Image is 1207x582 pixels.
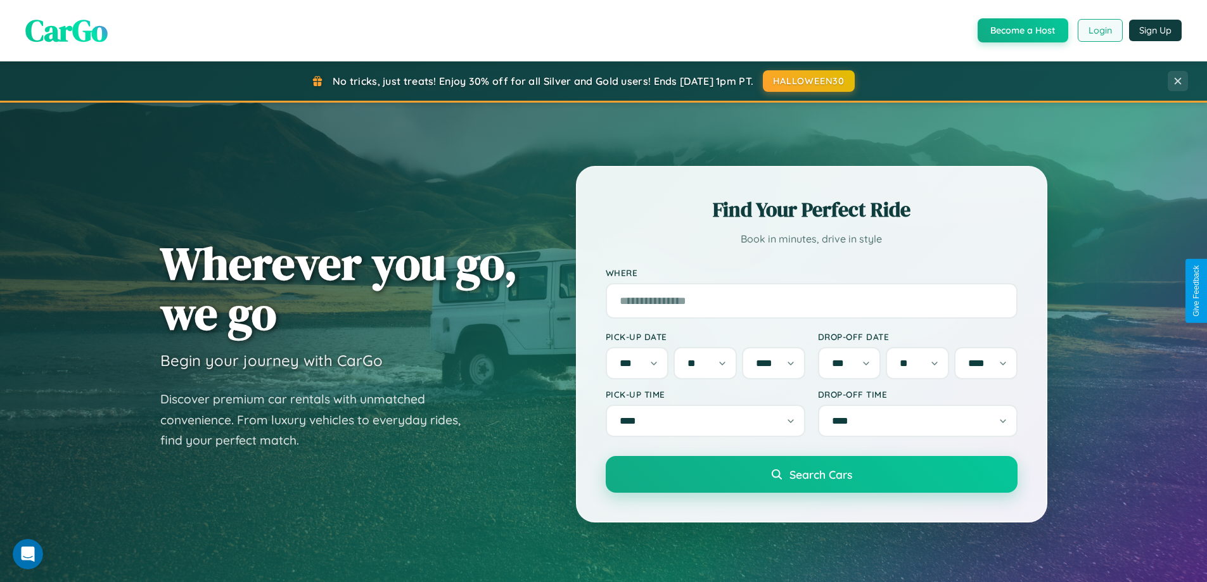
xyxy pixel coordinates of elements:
[160,389,477,451] p: Discover premium car rentals with unmatched convenience. From luxury vehicles to everyday rides, ...
[160,238,518,338] h1: Wherever you go, we go
[606,267,1018,278] label: Where
[1192,265,1201,317] div: Give Feedback
[978,18,1068,42] button: Become a Host
[1078,19,1123,42] button: Login
[606,331,805,342] label: Pick-up Date
[160,351,383,370] h3: Begin your journey with CarGo
[606,456,1018,493] button: Search Cars
[25,9,108,51] span: CarGo
[333,75,753,87] span: No tricks, just treats! Enjoy 30% off for all Silver and Gold users! Ends [DATE] 1pm PT.
[789,467,852,481] span: Search Cars
[1129,20,1182,41] button: Sign Up
[606,389,805,400] label: Pick-up Time
[606,196,1018,224] h2: Find Your Perfect Ride
[818,331,1018,342] label: Drop-off Date
[763,70,855,92] button: HALLOWEEN30
[818,389,1018,400] label: Drop-off Time
[606,230,1018,248] p: Book in minutes, drive in style
[13,539,43,569] iframe: Intercom live chat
